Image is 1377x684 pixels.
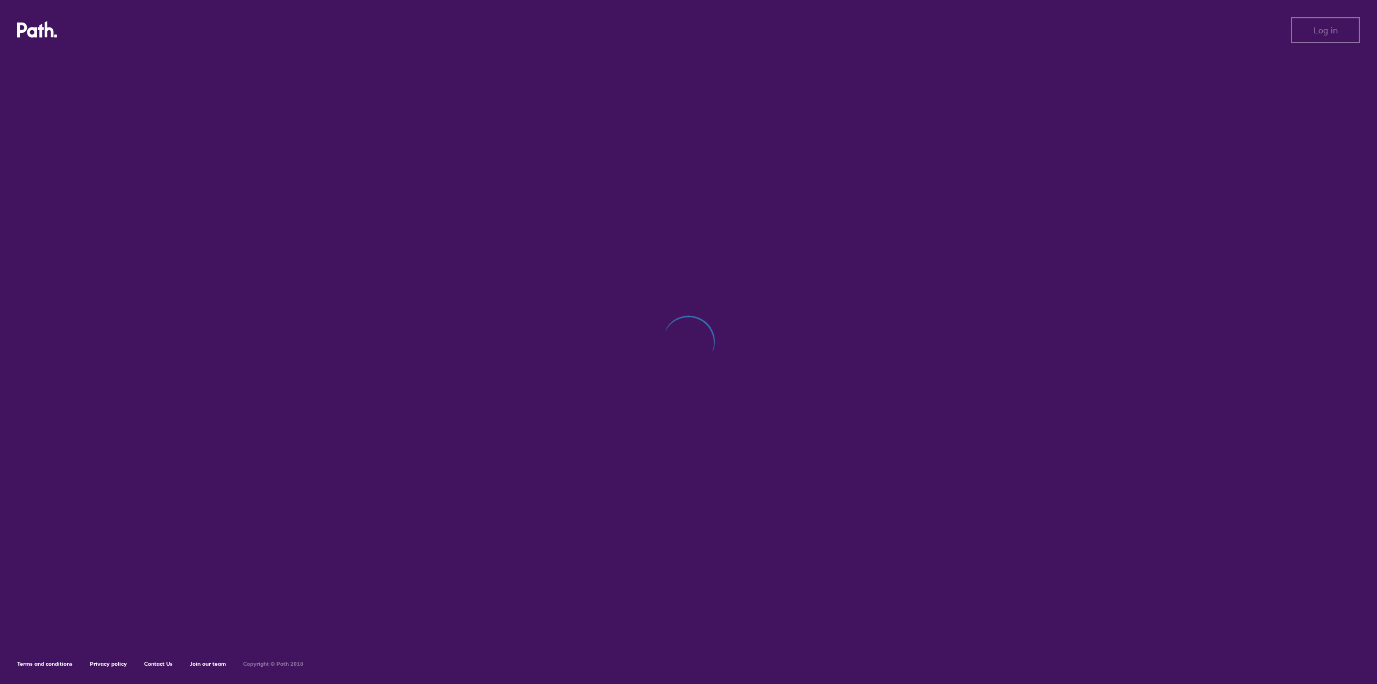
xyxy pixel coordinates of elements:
span: Log in [1314,25,1338,35]
button: Log in [1291,17,1360,43]
a: Join our team [190,660,226,667]
h6: Copyright © Path 2018 [243,661,303,667]
a: Terms and conditions [17,660,73,667]
a: Contact Us [144,660,173,667]
a: Privacy policy [90,660,127,667]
